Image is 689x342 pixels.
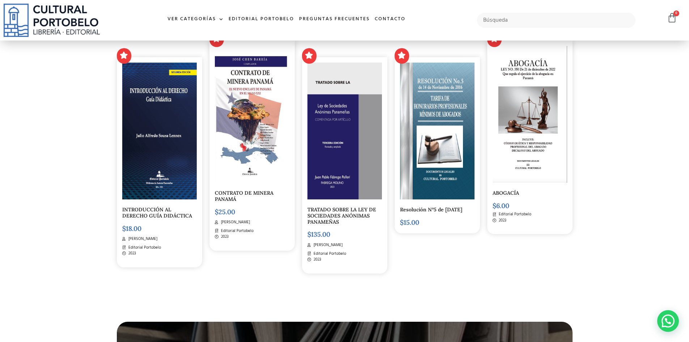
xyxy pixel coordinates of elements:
bdi: 18.00 [122,224,141,233]
span: $ [122,224,126,233]
a: Ver Categorías [165,12,226,27]
bdi: 6.00 [493,202,509,210]
span: 2023 [497,218,506,224]
a: Preguntas frecuentes [297,12,372,27]
span: 0 [673,10,679,16]
img: Captura de Pantalla 2023-01-27 a la(s) 1.20.39 p. m. [400,63,475,199]
img: Captura de Pantalla 2023-07-06 a la(s) 3.07.47 p. m. [493,46,567,183]
a: INTRODUCCIÓN AL DERECHO GUÍA DIDÁCTICA [122,206,192,219]
bdi: 135.00 [307,230,330,238]
span: Editorial Portobelo [497,211,531,218]
input: Búsqueda [477,13,636,28]
span: 2023 [127,250,136,257]
span: $ [493,202,496,210]
span: [PERSON_NAME] [127,236,157,242]
img: PORTADA elegida AMAZON._page-0001 [307,63,382,199]
span: Editorial Portobelo [127,245,161,251]
span: $ [400,218,404,227]
bdi: 15.00 [400,218,419,227]
a: Contacto [372,12,408,27]
bdi: 25.00 [215,208,235,216]
span: 2023 [219,234,229,240]
a: Editorial Portobelo [226,12,297,27]
span: Editorial Portobelo [312,251,346,257]
span: 2023 [312,257,321,263]
a: 0 [667,13,677,23]
span: [PERSON_NAME] [312,242,343,248]
a: CONTRATO DE MINERA PANAMÁ [215,190,273,202]
img: Captura de Pantalla 2023-06-30 a la(s) 3.09.31 p. m. [122,63,197,199]
span: $ [307,230,311,238]
a: ABOGACÍA [493,190,519,196]
img: PORTADA FINAL (2) [215,46,289,183]
span: Editorial Portobelo [219,228,254,234]
span: $ [215,208,218,216]
span: [PERSON_NAME] [219,219,250,225]
a: Resolución N°5 de [DATE] [400,206,462,213]
a: TRATADO SOBRE LA LEY DE SOCIEDADES ANÓNIMAS PANAMEÑAS [307,206,376,225]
